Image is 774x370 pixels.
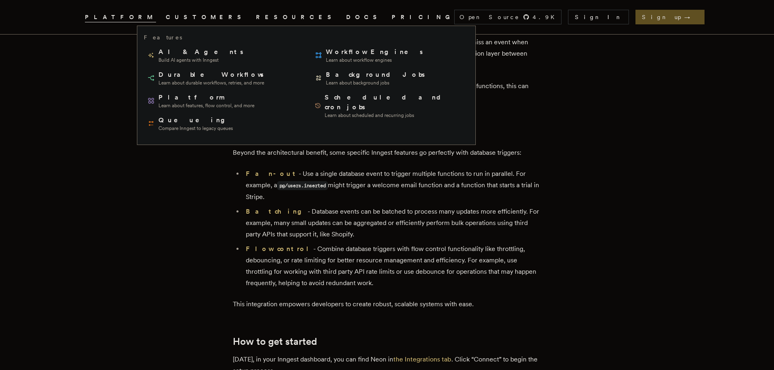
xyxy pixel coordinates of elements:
span: Learn about scheduled and recurring jobs [325,112,466,119]
span: → [684,13,698,21]
a: DOCS [346,12,382,22]
span: Compare Inngest to legacy queues [158,125,233,132]
a: Workflow EnginesLearn about workflow engines [311,44,469,67]
span: AI & Agents [158,47,245,57]
a: QueueingCompare Inngest to legacy queues [144,112,301,135]
a: Flow control [246,245,313,253]
li: - Use a single database event to trigger multiple functions to run in parallel. For example, a mi... [243,168,542,203]
span: Learn about workflow engines [326,57,424,63]
h3: Features [144,32,182,42]
span: Platform [158,93,254,102]
span: Learn about features, flow control, and more [158,102,254,109]
button: RESOURCES [256,12,336,22]
span: Open Source [460,13,520,21]
a: the Integrations tab [393,355,451,363]
a: PlatformLearn about features, flow control, and more [144,89,301,112]
a: Sign In [568,10,629,24]
a: Durable WorkflowsLearn about durable workflows, retries, and more [144,67,301,89]
a: CUSTOMERS [166,12,246,22]
p: This integration empowers developers to create robust, scalable systems with ease. [233,299,542,310]
a: Scheduled and cron jobsLearn about scheduled and recurring jobs [311,89,469,122]
span: Learn about durable workflows, retries, and more [158,80,265,86]
a: AI & AgentsBuild AI agents with Inngest [144,44,301,67]
a: Fan-out [246,170,299,177]
a: Batching [246,208,308,215]
button: PLATFORM [85,12,156,22]
span: Scheduled and cron jobs [325,93,466,112]
span: Workflow Engines [326,47,424,57]
a: Background JobsLearn about background jobs [311,67,469,89]
span: Learn about background jobs [326,80,426,86]
span: Queueing [158,115,233,125]
code: pg/users.inserted [277,181,328,190]
span: Build AI agents with Inngest [158,57,245,63]
span: Durable Workflows [158,70,265,80]
li: - Database events can be batched to process many updates more efficiently. For example, many smal... [243,206,542,240]
h2: How to get started [233,336,542,347]
li: - Combine database triggers with flow control functionality like throttling, debouncing, or rate ... [243,243,542,289]
p: Beyond the architectural benefit, some specific Inngest features go perfectly with database trigg... [233,147,542,158]
a: Sign up [635,10,705,24]
a: PRICING [392,12,454,22]
span: Background Jobs [326,70,426,80]
span: 4.9 K [533,13,559,21]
